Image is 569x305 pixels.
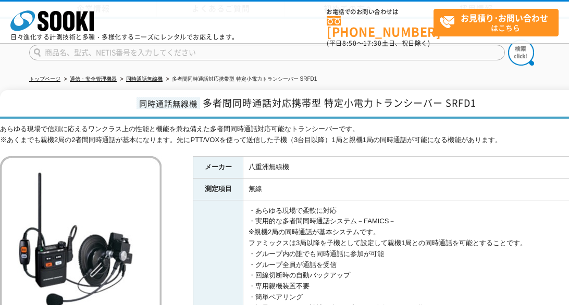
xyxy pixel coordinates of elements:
[342,39,357,48] span: 8:50
[508,40,534,66] img: btn_search.png
[439,9,558,35] span: はこちら
[164,74,317,85] li: 多者間同時通話対応携帯型 特定小電力トランシーバー SRFD1
[434,9,559,36] a: お見積り･お問い合わせはこちら
[327,9,434,15] span: お電話でのお問い合わせは
[29,45,505,60] input: 商品名、型式、NETIS番号を入力してください
[10,34,239,40] p: 日々進化する計測技術と多種・多様化するニーズにレンタルでお応えします。
[29,76,60,82] a: トップページ
[193,178,243,200] th: 測定項目
[461,11,548,24] strong: お見積り･お問い合わせ
[70,76,117,82] a: 通信・安全管理機器
[327,39,430,48] span: (平日 ～ 土日、祝日除く)
[327,16,434,37] a: [PHONE_NUMBER]
[363,39,382,48] span: 17:30
[137,97,200,109] span: 同時通話無線機
[126,76,163,82] a: 同時通話無線機
[203,96,476,110] span: 多者間同時通話対応携帯型 特定小電力トランシーバー SRFD1
[193,156,243,178] th: メーカー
